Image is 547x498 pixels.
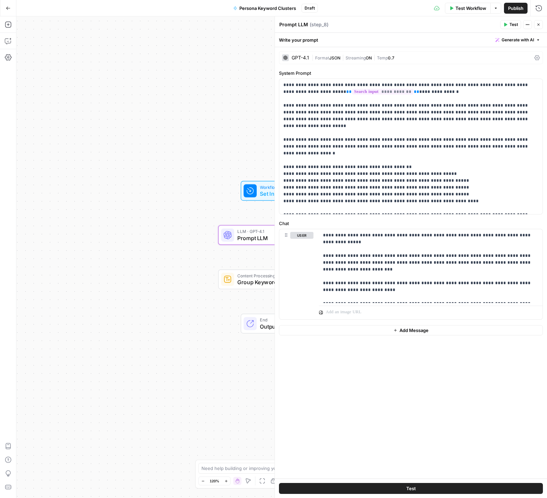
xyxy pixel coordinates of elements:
span: Test [509,22,518,28]
span: | [372,54,377,61]
span: Generate with AI [502,37,534,43]
span: Test [406,485,416,492]
div: WorkflowSet InputsInputs [218,181,345,201]
span: Draft [305,5,315,11]
span: Prompt LLM [237,234,323,242]
div: user [279,229,313,319]
span: ON [366,55,372,60]
span: ( step_8 ) [310,21,328,28]
button: Test [279,483,543,494]
button: user [290,232,313,239]
button: Test [500,20,521,29]
span: 0.7 [388,55,394,60]
span: Output [260,322,315,331]
span: Workflow [260,184,300,190]
span: Streaming [346,55,366,60]
button: Publish [504,3,528,14]
span: LLM · GPT-4.1 [237,228,323,235]
span: | [340,54,346,61]
span: Publish [508,5,523,12]
textarea: Prompt LLM [279,21,308,28]
span: Set Inputs [260,190,300,198]
span: Temp [377,55,388,60]
span: Format [315,55,329,60]
button: Generate with AI [493,36,543,44]
span: | [312,54,315,61]
button: Persona Keyword Clusters [229,3,300,14]
span: Persona Keyword Clusters [239,5,296,12]
div: GPT-4.1 [292,55,309,60]
div: Write your prompt [275,33,547,47]
button: Add Message [279,325,543,335]
label: Chat [279,220,543,227]
div: EndOutput [218,314,345,334]
span: 120% [210,478,219,484]
span: Add Message [399,327,429,334]
span: Content Processing [237,272,323,279]
div: LLM · GPT-4.1Prompt LLMStep 8 [218,225,345,245]
span: Test Workflow [455,5,486,12]
span: End [260,317,315,323]
img: 14hgftugzlhicq6oh3k7w4rc46c1 [224,275,232,283]
button: Test Workflow [445,3,490,14]
label: System Prompt [279,70,543,77]
span: JSON [329,55,340,60]
div: Content ProcessingGroup Keywords into ClustersStep 5 [218,269,345,289]
span: Group Keywords into Clusters [237,278,323,286]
